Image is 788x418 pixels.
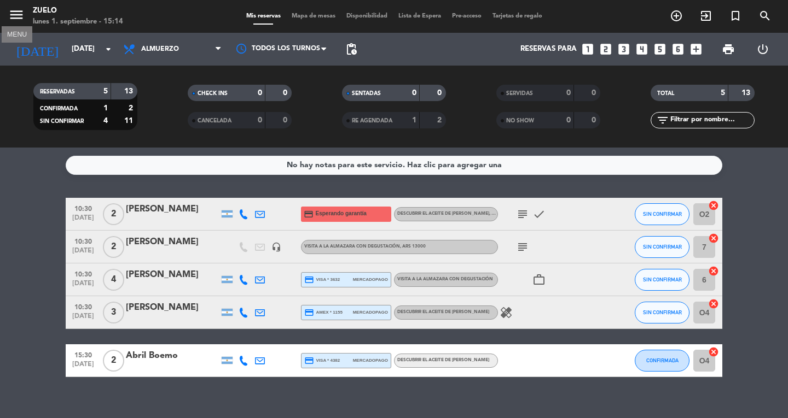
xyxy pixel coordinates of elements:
[635,302,690,323] button: SIN CONFIRMAR
[8,7,25,27] button: menu
[656,114,669,127] i: filter_list
[353,357,388,364] span: mercadopago
[412,116,416,124] strong: 1
[500,306,513,319] i: healing
[397,358,489,362] span: Descubrir el Aceite de [PERSON_NAME]
[304,356,340,366] span: visa * 4382
[304,209,314,219] i: credit_card
[2,29,32,39] div: MENU
[393,13,447,19] span: Lista de Espera
[532,273,546,286] i: work_outline
[487,13,548,19] span: Tarjetas de regalo
[126,235,219,249] div: [PERSON_NAME]
[126,202,219,216] div: [PERSON_NAME]
[304,275,340,285] span: visa * 3632
[741,89,752,97] strong: 13
[129,104,135,112] strong: 2
[516,240,529,254] i: subject
[287,159,502,172] div: No hay notas para este servicio. Haz clic para agregar una
[258,89,262,97] strong: 0
[592,116,598,124] strong: 0
[669,114,754,126] input: Filtrar por nombre...
[304,308,343,317] span: amex * 1155
[69,313,97,325] span: [DATE]
[8,37,66,61] i: [DATE]
[103,236,124,258] span: 2
[69,214,97,227] span: [DATE]
[353,309,388,316] span: mercadopago
[102,43,115,56] i: arrow_drop_down
[103,117,108,125] strong: 4
[506,91,533,96] span: SERVIDAS
[599,42,613,56] i: looks_two
[708,298,719,309] i: cancel
[341,13,393,19] span: Disponibilidad
[532,208,546,221] i: check
[397,310,489,314] span: Descubrir el Aceite de [PERSON_NAME]
[758,9,772,22] i: search
[69,300,97,313] span: 10:30
[657,91,674,96] span: TOTAL
[103,269,124,291] span: 4
[33,5,123,16] div: Zuelo
[520,45,577,54] span: Reservas para
[506,118,534,123] span: NO SHOW
[304,356,314,366] i: credit_card
[708,346,719,357] i: cancel
[126,349,219,363] div: Abril Boemo
[304,308,314,317] i: credit_card
[489,211,515,216] span: , ARS 25000
[69,280,97,292] span: [DATE]
[124,87,135,95] strong: 13
[304,244,426,249] span: Visita a la Almazara con degustación
[635,42,649,56] i: looks_4
[283,89,289,97] strong: 0
[33,16,123,27] div: lunes 1. septiembre - 15:14
[592,89,598,97] strong: 0
[643,276,682,282] span: SIN CONFIRMAR
[69,267,97,280] span: 10:30
[643,309,682,315] span: SIN CONFIRMAR
[198,118,231,123] span: CANCELADA
[40,89,75,95] span: RESERVADAS
[635,236,690,258] button: SIN CONFIRMAR
[400,244,426,249] span: , ARS 13000
[671,42,685,56] i: looks_6
[635,350,690,372] button: CONFIRMADA
[643,244,682,250] span: SIN CONFIRMAR
[708,233,719,244] i: cancel
[40,119,84,124] span: SIN CONFIRMAR
[437,116,444,124] strong: 2
[241,13,286,19] span: Mis reservas
[141,45,179,53] span: Almuerzo
[8,7,25,23] i: menu
[729,9,742,22] i: turned_in_not
[412,89,416,97] strong: 0
[617,42,631,56] i: looks_3
[437,89,444,97] strong: 0
[69,348,97,361] span: 15:30
[566,116,571,124] strong: 0
[69,247,97,260] span: [DATE]
[447,13,487,19] span: Pre-acceso
[756,43,769,56] i: power_settings_new
[635,269,690,291] button: SIN CONFIRMAR
[69,234,97,247] span: 10:30
[198,91,228,96] span: CHECK INS
[699,9,712,22] i: exit_to_app
[353,276,388,283] span: mercadopago
[103,302,124,323] span: 3
[316,209,367,218] span: Esperando garantía
[103,203,124,225] span: 2
[653,42,667,56] i: looks_5
[124,117,135,125] strong: 11
[646,357,679,363] span: CONFIRMADA
[69,361,97,373] span: [DATE]
[397,277,493,281] span: Visita a la Almazara con degustación
[689,42,703,56] i: add_box
[345,43,358,56] span: pending_actions
[670,9,683,22] i: add_circle_outline
[126,301,219,315] div: [PERSON_NAME]
[103,350,124,372] span: 2
[635,203,690,225] button: SIN CONFIRMAR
